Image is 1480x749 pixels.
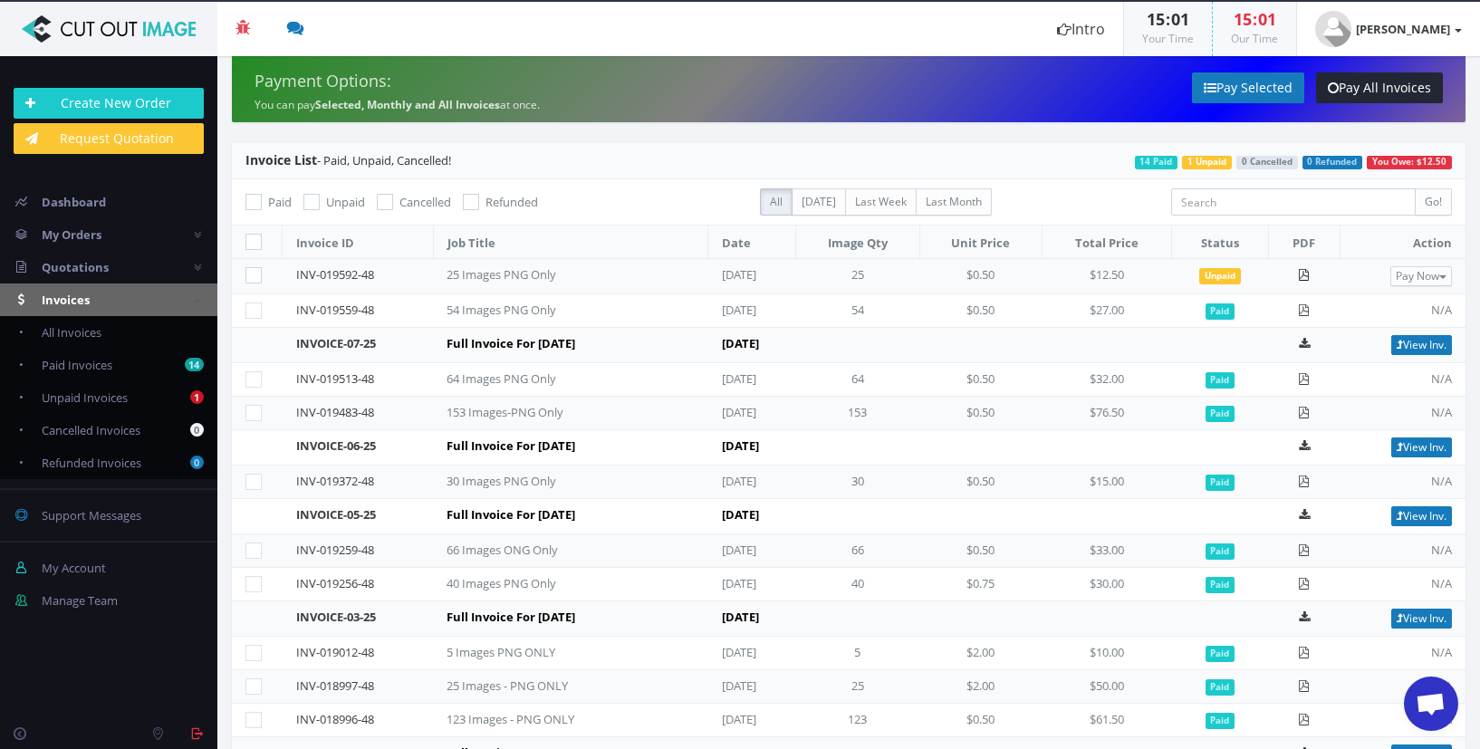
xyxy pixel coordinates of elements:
span: : [1252,8,1258,30]
td: $2.00 [919,670,1043,704]
td: $0.50 [919,397,1043,430]
td: $12.50 [1043,259,1172,294]
a: INV-018996-48 [296,711,374,727]
span: Cancelled [399,194,451,210]
label: Last Week [845,188,917,216]
a: INVOICE-03-25 [296,609,376,625]
button: Pay Now [1390,266,1452,286]
strong: [PERSON_NAME] [1356,21,1450,37]
a: INV-019559-48 [296,302,374,318]
a: Open chat [1404,677,1458,731]
a: INV-019259-48 [296,542,374,558]
td: [DATE] [708,363,795,397]
td: N/A [1340,466,1466,499]
span: Paid [1206,372,1235,389]
td: $0.50 [919,534,1043,568]
a: Intro [1039,2,1123,56]
img: Cut Out Image [14,15,204,43]
span: 1 Unpaid [1182,156,1232,169]
a: INV-019372-48 [296,473,374,489]
a: INV-019592-48 [296,266,374,283]
a: INV-018997-48 [296,677,374,694]
a: INV-019012-48 [296,644,374,660]
a: Request Quotation [14,123,204,154]
td: Full Invoice For [DATE] [433,328,708,363]
th: PDF [1268,226,1340,259]
td: [DATE] [708,499,919,534]
small: Your Time [1142,31,1194,46]
a: INVOICE-06-25 [296,437,376,454]
td: 40 [795,568,919,601]
span: - Paid, Unpaid, Cancelled! [245,152,451,168]
td: $61.50 [1043,704,1172,737]
th: Job Title [433,226,708,259]
th: Unit Price [919,226,1043,259]
span: Paid [268,194,292,210]
td: N/A [1340,534,1466,568]
a: View Inv. [1391,437,1452,457]
a: View Inv. [1391,609,1452,629]
td: [DATE] [708,397,795,430]
span: Paid [1206,679,1235,696]
b: 0 [190,456,204,469]
td: Full Invoice For [DATE] [433,499,708,534]
label: All [760,188,793,216]
span: Unpaid Invoices [42,389,128,406]
td: $0.50 [919,704,1043,737]
td: [DATE] [708,670,795,704]
th: Image Qty [795,226,919,259]
a: [PERSON_NAME] [1297,2,1480,56]
span: All Invoices [42,324,101,341]
span: Paid [1206,303,1235,320]
div: 123 Images - PNG ONLY [447,711,628,728]
td: [DATE] [708,328,919,363]
strong: Selected, Monthly and All Invoices [315,97,500,112]
td: $27.00 [1043,294,1172,328]
td: [DATE] [708,259,795,294]
td: [DATE] [708,568,795,601]
div: 153 Images-PNG Only [447,404,628,421]
span: Invoice List [245,151,317,168]
span: Support Messages [42,507,141,523]
td: 54 [795,294,919,328]
div: 30 Images PNG Only [447,473,628,490]
span: Refunded Invoices [42,455,141,471]
td: $0.50 [919,294,1043,328]
span: Dashboard [42,194,106,210]
b: 0 [190,423,204,437]
td: $30.00 [1043,568,1172,601]
label: [DATE] [792,188,846,216]
td: 5 [795,637,919,670]
th: Status [1171,226,1268,259]
td: [DATE] [708,430,919,466]
small: You can pay at once. [255,97,540,112]
td: 25 [795,259,919,294]
span: 0 Cancelled [1236,156,1298,169]
img: user_default.jpg [1315,11,1351,47]
th: Action [1340,226,1466,259]
td: $15.00 [1043,466,1172,499]
td: N/A [1340,294,1466,328]
span: 14 Paid [1135,156,1178,169]
td: [DATE] [708,534,795,568]
span: My Account [42,560,106,576]
td: N/A [1340,637,1466,670]
h4: Payment Options: [255,72,835,91]
span: Paid [1206,475,1235,491]
td: $0.50 [919,466,1043,499]
span: Paid [1206,543,1235,560]
a: View Inv. [1391,335,1452,355]
td: $2.00 [919,637,1043,670]
span: Refunded [485,194,538,210]
small: Our Time [1231,31,1278,46]
td: 64 [795,363,919,397]
td: N/A [1340,670,1466,704]
input: Go! [1415,188,1452,216]
a: Create New Order [14,88,204,119]
span: My Orders [42,226,101,243]
td: Full Invoice For [DATE] [433,601,708,637]
td: [DATE] [708,294,795,328]
td: 123 [795,704,919,737]
span: Paid [1206,577,1235,593]
a: INV-019256-48 [296,575,374,591]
